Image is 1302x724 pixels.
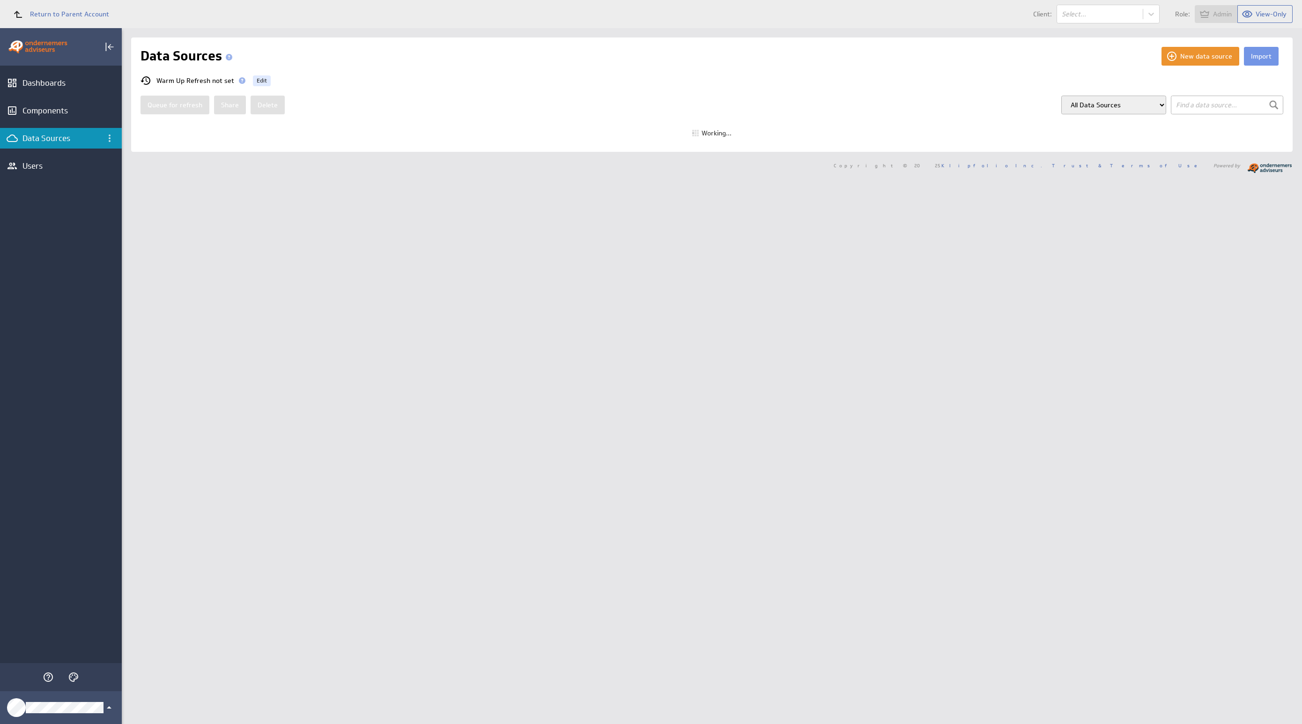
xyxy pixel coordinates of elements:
[1213,10,1232,18] span: Admin
[68,672,79,683] svg: Themes
[1195,5,1238,23] button: View as Admin
[1033,11,1052,17] span: Client:
[1175,11,1190,17] span: Role:
[141,47,236,66] h1: Data Sources
[1161,47,1239,66] button: New data source
[141,96,209,114] button: Queue for refresh
[1062,11,1138,17] div: Select...
[251,96,285,114] button: Delete
[1238,5,1293,23] button: View as View-Only
[22,161,99,171] div: Users
[1247,161,1293,175] img: logo_ondernemersadviseurs-04.png
[8,37,68,56] img: OA Dashboards logo
[1171,96,1283,114] input: Find a data source...
[7,4,109,24] a: Return to Parent Account
[66,669,81,685] div: Themes
[22,105,99,116] div: Components
[1256,10,1287,18] span: View-Only
[30,11,109,17] span: Return to Parent Account
[1244,47,1279,66] button: Import
[22,78,99,88] div: Dashboards
[102,39,118,55] div: Collapse
[253,75,271,86] button: Edit
[1213,163,1240,168] span: Powered by
[156,77,234,84] span: Warm Up Refresh not set
[692,130,732,136] div: Working...
[22,133,99,143] div: Data Sources
[1052,162,1204,169] a: Trust & Terms of Use
[941,162,1042,169] a: Klipfolio Inc.
[102,130,118,146] div: Data Sources menu
[834,163,1042,168] span: Copyright © 2025
[40,669,56,685] div: Help
[214,96,246,114] button: Share
[257,75,267,86] span: Edit
[8,37,68,56] div: Go to Dashboards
